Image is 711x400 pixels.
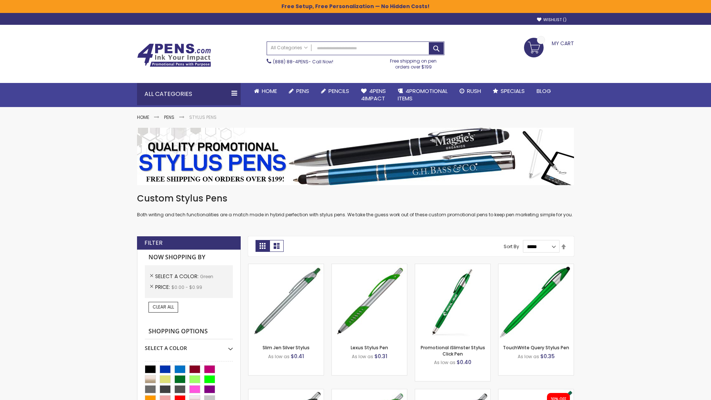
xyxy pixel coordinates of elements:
[248,264,324,270] a: Slim Jen Silver Stylus-Green
[374,353,387,360] span: $0.31
[467,87,481,95] span: Rush
[137,193,574,204] h1: Custom Stylus Pens
[352,353,373,360] span: As low as
[137,128,574,185] img: Stylus Pens
[164,114,174,120] a: Pens
[332,264,407,339] img: Lexus Stylus Pen-Green
[540,353,555,360] span: $0.35
[498,389,574,395] a: iSlimster II - Full Color-Green
[421,344,485,357] a: Promotional iSlimster Stylus Click Pen
[434,359,455,366] span: As low as
[155,273,200,280] span: Select A Color
[498,264,574,339] img: TouchWrite Query Stylus Pen-Green
[248,389,324,395] a: Boston Stylus Pen-Green
[137,83,241,105] div: All Categories
[355,83,392,107] a: 4Pens4impact
[504,243,519,250] label: Sort By
[487,83,531,99] a: Specials
[145,250,233,265] strong: Now Shopping by
[332,264,407,270] a: Lexus Stylus Pen-Green
[263,344,310,351] a: Slim Jen Silver Stylus
[398,87,448,102] span: 4PROMOTIONAL ITEMS
[296,87,309,95] span: Pens
[291,353,304,360] span: $0.41
[137,43,211,67] img: 4Pens Custom Pens and Promotional Products
[153,304,174,310] span: Clear All
[332,389,407,395] a: Boston Silver Stylus Pen-Green
[171,284,202,290] span: $0.00 - $0.99
[531,83,557,99] a: Blog
[145,324,233,340] strong: Shopping Options
[415,264,490,270] a: Promotional iSlimster Stylus Click Pen-Green
[273,59,308,65] a: (888) 88-4PENS
[271,45,308,51] span: All Categories
[518,353,539,360] span: As low as
[415,264,490,339] img: Promotional iSlimster Stylus Click Pen-Green
[137,114,149,120] a: Home
[392,83,454,107] a: 4PROMOTIONALITEMS
[256,240,270,252] strong: Grid
[189,114,217,120] strong: Stylus Pens
[268,353,290,360] span: As low as
[328,87,349,95] span: Pencils
[145,339,233,352] div: Select A Color
[537,17,567,23] a: Wishlist
[148,302,178,312] a: Clear All
[267,42,311,54] a: All Categories
[537,87,551,95] span: Blog
[248,264,324,339] img: Slim Jen Silver Stylus-Green
[137,193,574,218] div: Both writing and tech functionalities are a match made in hybrid perfection with stylus pens. We ...
[503,344,569,351] a: TouchWrite Query Stylus Pen
[498,264,574,270] a: TouchWrite Query Stylus Pen-Green
[454,83,487,99] a: Rush
[361,87,386,102] span: 4Pens 4impact
[262,87,277,95] span: Home
[283,83,315,99] a: Pens
[501,87,525,95] span: Specials
[415,389,490,395] a: Lexus Metallic Stylus Pen-Green
[351,344,388,351] a: Lexus Stylus Pen
[457,359,471,366] span: $0.40
[315,83,355,99] a: Pencils
[155,283,171,291] span: Price
[144,239,163,247] strong: Filter
[248,83,283,99] a: Home
[200,273,213,280] span: Green
[273,59,333,65] span: - Call Now!
[383,55,445,70] div: Free shipping on pen orders over $199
